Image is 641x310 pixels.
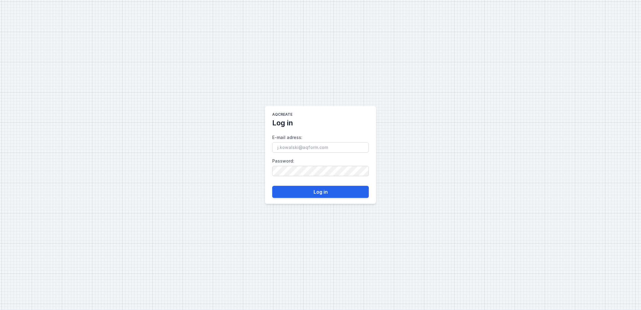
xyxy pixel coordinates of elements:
h1: AQcreate [272,112,292,118]
h2: Log in [272,118,293,128]
label: Password : [272,156,369,176]
input: E-mail adress: [272,142,369,153]
input: Password: [272,166,369,176]
label: E-mail adress : [272,133,369,153]
button: Log in [272,186,369,198]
